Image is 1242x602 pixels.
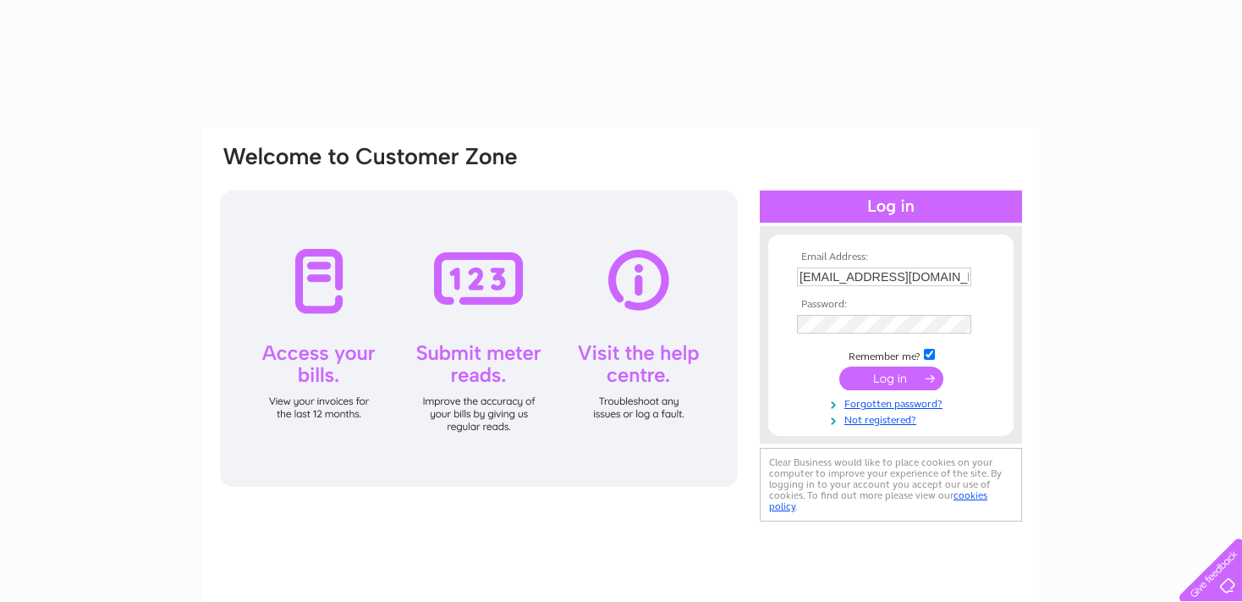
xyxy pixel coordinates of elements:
div: Clear Business would like to place cookies on your computer to improve your experience of the sit... [760,448,1022,522]
a: cookies policy [769,489,987,512]
input: Submit [839,367,943,390]
th: Email Address: [793,251,989,263]
a: Forgotten password? [797,395,989,411]
td: Remember me? [793,346,989,363]
th: Password: [793,299,989,311]
a: Not registered? [797,411,989,427]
